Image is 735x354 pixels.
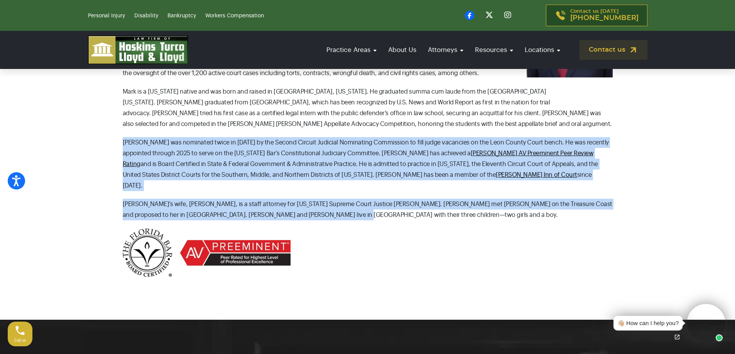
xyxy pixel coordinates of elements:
a: Contact us [DATE][PHONE_NUMBER] [546,5,647,26]
span: Call us [14,338,26,342]
img: Preeminent Logo [177,238,293,268]
p: Contact us [DATE] [570,9,639,22]
a: [PERSON_NAME] Inn of Court [496,172,577,178]
a: About Us [384,39,420,61]
p: [PERSON_NAME]’s wife, [PERSON_NAME], is a staff attorney for [US_STATE] Supreme Court Justice [PE... [123,199,613,220]
div: 👋🏼 How can I help you? [617,319,679,328]
img: logo [88,35,188,64]
a: Practice Areas [323,39,380,61]
a: Open chat [669,329,685,345]
a: Contact us [580,40,647,60]
a: Workers Compensation [205,13,264,18]
img: Florida Bar Board Certified [123,228,172,277]
a: Attorneys [424,39,467,61]
a: Locations [521,39,564,61]
a: Resources [471,39,517,61]
p: Mark is a [US_STATE] native and was born and raised in [GEOGRAPHIC_DATA], [US_STATE]. He graduate... [123,86,613,129]
span: [PHONE_NUMBER] [570,14,639,22]
p: [PERSON_NAME] was nominated twice in [DATE] by the Second Circuit Judicial Nominating Commission ... [123,137,613,191]
a: Bankruptcy [167,13,196,18]
a: Personal Injury [88,13,125,18]
a: Disability [134,13,158,18]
